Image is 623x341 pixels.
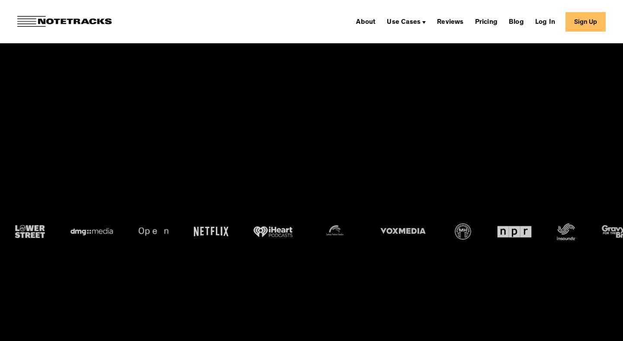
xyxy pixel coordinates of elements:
[387,19,421,26] div: Use Cases
[472,15,501,29] a: Pricing
[434,15,467,29] a: Reviews
[505,15,527,29] a: Blog
[532,15,559,29] a: Log In
[353,15,379,29] a: About
[565,12,606,32] a: Sign Up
